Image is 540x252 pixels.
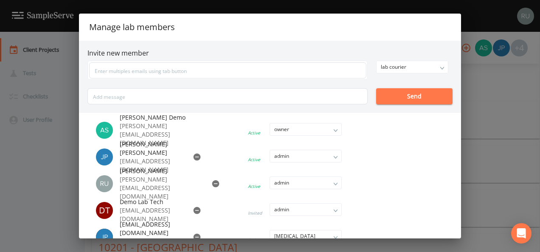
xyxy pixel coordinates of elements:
div: Active [248,130,260,136]
div: lab courier [377,61,448,73]
p: [PERSON_NAME][EMAIL_ADDRESS][DOMAIN_NAME] [120,175,201,201]
img: 8dbde18950521cadd8253ffd14ed111f [96,122,113,139]
div: Russell Schindler [96,175,120,192]
span: [PERSON_NAME] [120,167,201,175]
img: 41241ef155101aa6d92a04480b0d0000 [96,148,113,165]
h6: Invite new member [87,49,453,57]
p: [EMAIL_ADDRESS][DOMAIN_NAME] [120,206,183,223]
div: Open Intercom Messenger [511,223,532,244]
span: [PERSON_NAME] Demo [120,113,201,122]
div: Demo Lab Tech [96,202,120,219]
p: [EMAIL_ADDRESS][DOMAIN_NAME] [120,157,183,174]
div: Joshua gere Paul [96,148,120,165]
span: Demo Lab Tech [120,198,183,206]
h2: Manage lab members [79,14,461,41]
span: [PERSON_NAME] [PERSON_NAME] [120,140,183,157]
img: a5c06d64ce99e847b6841ccd0307af82 [96,175,113,192]
input: Add message [87,88,368,104]
p: [PERSON_NAME][EMAIL_ADDRESS][DOMAIN_NAME] [120,122,201,147]
div: DT [96,202,113,219]
input: Enter multiples emails using tab button [89,62,366,78]
div: Asher Demo [96,122,120,139]
div: jpaul+1@sampleserve.com [96,229,120,246]
div: owner [270,123,341,135]
button: Send [376,88,453,104]
span: [EMAIL_ADDRESS][DOMAIN_NAME] [120,220,183,237]
img: f41cdfaed2f049d72f5ba9e6051eaae8 [96,229,113,246]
